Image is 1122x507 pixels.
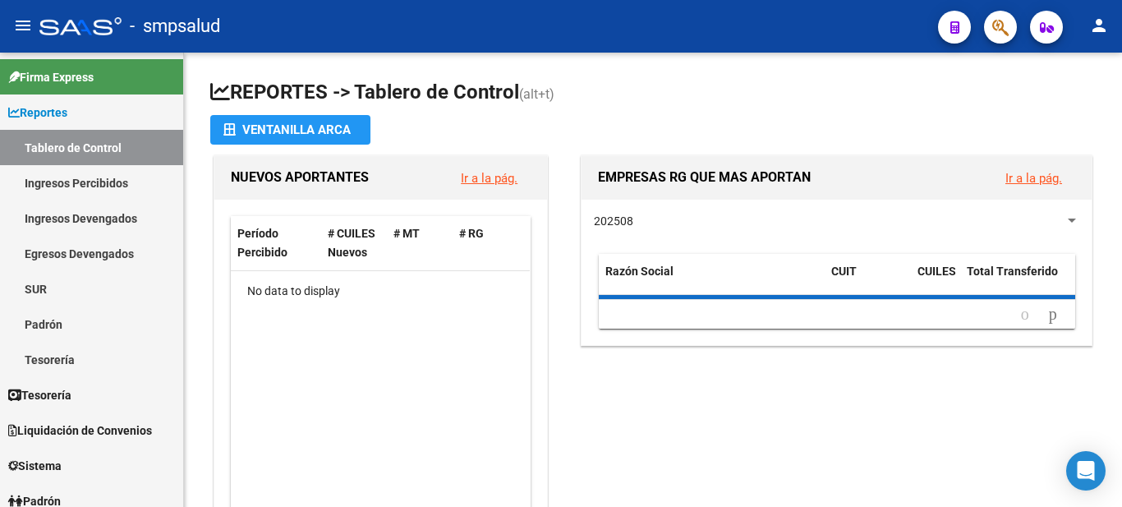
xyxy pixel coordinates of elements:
datatable-header-cell: Período Percibido [231,216,321,270]
button: Ir a la pág. [992,163,1075,193]
mat-icon: menu [13,16,33,35]
span: # RG [459,227,484,240]
span: Liquidación de Convenios [8,422,152,440]
div: Open Intercom Messenger [1066,451,1106,491]
span: CUIT [831,265,857,278]
h1: REPORTES -> Tablero de Control [210,79,1096,108]
a: Ir a la pág. [1005,171,1062,186]
button: Ventanilla ARCA [210,115,370,145]
span: Firma Express [8,68,94,86]
a: go to previous page [1014,306,1037,324]
datatable-header-cell: # MT [387,216,453,270]
span: Período Percibido [237,227,287,259]
span: (alt+t) [519,86,554,102]
button: Ir a la pág. [448,163,531,193]
datatable-header-cell: Total Transferido [960,254,1075,308]
span: # CUILES Nuevos [328,227,375,259]
datatable-header-cell: # CUILES Nuevos [321,216,387,270]
a: go to next page [1042,306,1065,324]
span: Sistema [8,457,62,475]
div: No data to display [231,271,530,312]
a: Ir a la pág. [461,171,517,186]
span: 202508 [594,214,633,228]
span: Tesorería [8,386,71,404]
span: NUEVOS APORTANTES [231,169,369,185]
span: CUILES [917,265,956,278]
datatable-header-cell: CUIT [825,254,911,308]
datatable-header-cell: # RG [453,216,518,270]
span: Reportes [8,104,67,122]
span: Total Transferido [967,265,1058,278]
datatable-header-cell: CUILES [911,254,960,308]
span: # MT [393,227,420,240]
mat-icon: person [1089,16,1109,35]
div: Ventanilla ARCA [223,115,357,145]
datatable-header-cell: Razón Social [599,254,825,308]
span: EMPRESAS RG QUE MAS APORTAN [598,169,811,185]
span: - smpsalud [130,8,220,44]
span: Razón Social [605,265,674,278]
